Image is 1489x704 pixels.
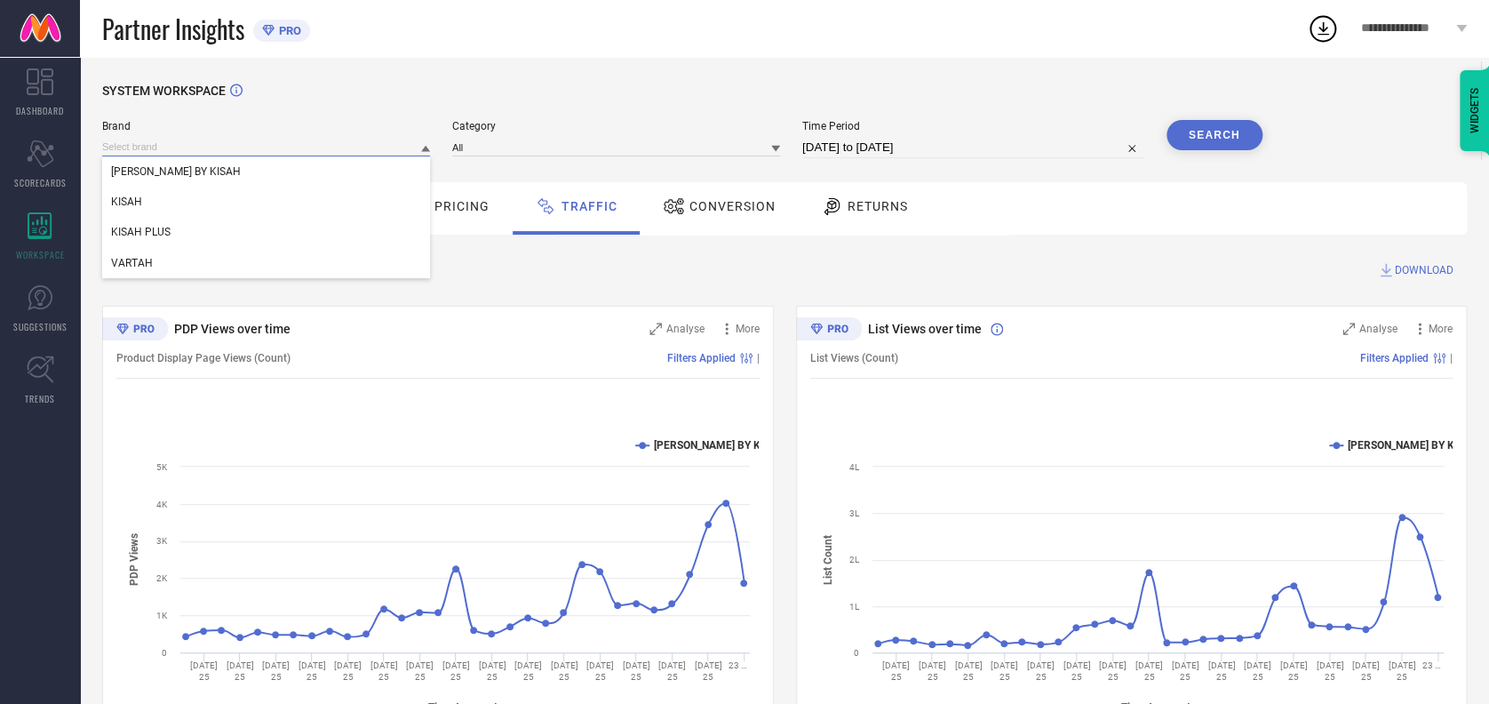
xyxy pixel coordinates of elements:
text: [DATE] 25 [991,660,1018,682]
span: | [757,352,760,364]
text: [DATE] 25 [1171,660,1198,682]
text: [DATE] 25 [954,660,982,682]
text: 1K [156,611,168,620]
span: WORKSPACE [16,248,65,261]
text: [DATE] 25 [442,660,470,682]
text: 2L [849,555,860,564]
text: [DATE] 25 [1351,660,1379,682]
text: [DATE] 25 [299,660,326,682]
text: [DATE] 25 [1135,660,1162,682]
text: [DATE] 25 [514,660,542,682]
span: [PERSON_NAME] BY KISAH [111,165,241,178]
text: 4K [156,500,168,509]
text: [DATE] 25 [695,660,722,682]
span: More [736,323,760,335]
div: Premium [102,317,168,344]
span: Analyse [666,323,705,335]
text: [DATE] 25 [370,660,398,682]
span: Analyse [1359,323,1397,335]
button: Search [1167,120,1262,150]
text: 4L [849,462,860,472]
text: [DATE] 25 [190,660,218,682]
text: [DATE] 25 [478,660,506,682]
div: Open download list [1307,12,1339,44]
span: List Views over time [868,322,982,336]
text: 23 … [1421,660,1440,670]
text: [DATE] 25 [882,660,910,682]
text: [DATE] 25 [658,660,686,682]
span: Time Period [802,120,1144,132]
text: [PERSON_NAME] BY KISAH [654,439,784,452]
span: KISAH [111,196,142,208]
span: Filters Applied [667,352,736,364]
tspan: List Count [822,534,834,584]
span: | [1450,352,1453,364]
text: [DATE] 25 [262,660,290,682]
text: 2K [156,573,168,583]
text: [DATE] 25 [550,660,577,682]
text: 0 [854,648,859,658]
span: Brand [102,120,430,132]
text: [DATE] 25 [1316,660,1343,682]
text: [DATE] 25 [1243,660,1270,682]
text: 3K [156,536,168,546]
span: VARTAH [111,257,153,269]
div: VARTAH [102,248,430,278]
svg: Zoom [1342,323,1355,335]
text: 1L [849,602,860,612]
span: Category [452,120,780,132]
span: SYSTEM WORKSPACE [102,84,226,98]
span: Filters Applied [1360,352,1429,364]
text: [DATE] 25 [623,660,650,682]
text: 5K [156,462,168,472]
span: Returns [848,199,908,213]
span: DASHBOARD [16,104,64,117]
text: [DATE] 25 [918,660,945,682]
svg: Zoom [649,323,662,335]
span: SCORECARDS [14,176,67,189]
span: PDP Views over time [174,322,291,336]
text: [DATE] 25 [1026,660,1054,682]
span: SUGGESTIONS [13,320,68,333]
text: [DATE] 25 [334,660,362,682]
tspan: PDP Views [128,533,140,586]
text: 23 … [729,660,747,670]
div: KISAH PLUS [102,217,430,247]
text: [DATE] 25 [1388,660,1415,682]
span: List Views (Count) [810,352,898,364]
text: 0 [162,648,167,658]
span: Pricing [434,199,490,213]
text: [DATE] 25 [1207,660,1235,682]
input: Select brand [102,138,430,156]
text: 3L [849,508,860,518]
text: [DATE] 25 [1063,660,1090,682]
div: Premium [796,317,862,344]
span: Product Display Page Views (Count) [116,352,291,364]
text: [PERSON_NAME] BY KISAH [1348,439,1478,452]
text: [DATE] 25 [227,660,254,682]
span: KISAH PLUS [111,226,171,238]
span: More [1429,323,1453,335]
text: [DATE] 25 [1099,660,1127,682]
span: Conversion [689,199,776,213]
text: [DATE] 25 [1279,660,1307,682]
span: Traffic [561,199,617,213]
span: Partner Insights [102,11,244,47]
input: Select time period [802,137,1144,158]
span: TRENDS [25,392,55,405]
text: [DATE] 25 [586,660,614,682]
span: PRO [275,24,301,37]
span: DOWNLOAD [1395,261,1453,279]
div: AMODH BY KISAH [102,156,430,187]
text: [DATE] 25 [406,660,434,682]
div: KISAH [102,187,430,217]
